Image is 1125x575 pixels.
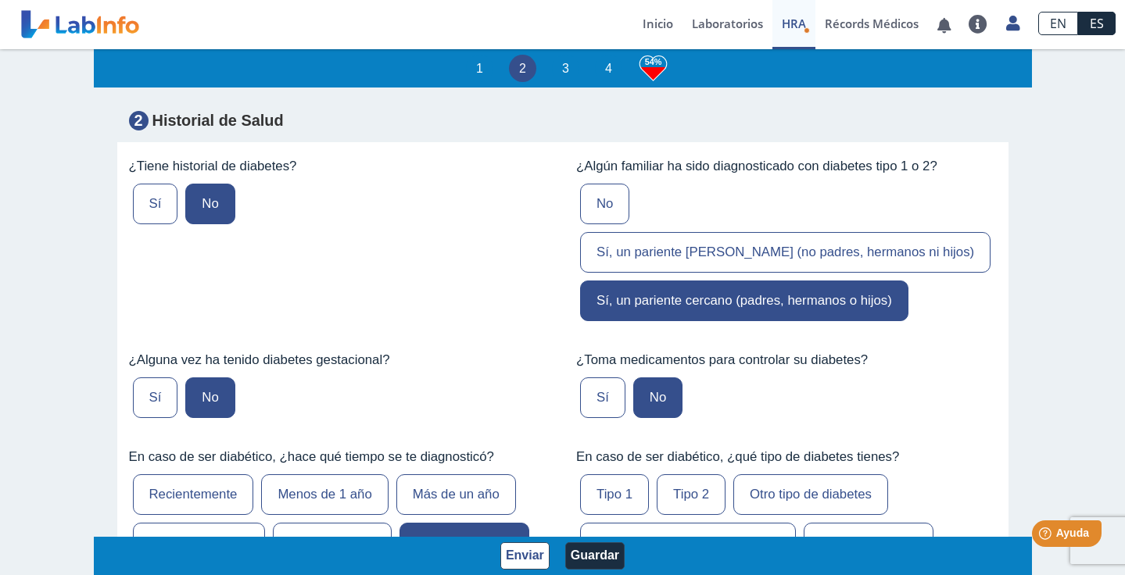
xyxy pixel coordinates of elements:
[133,184,178,224] label: Sí
[782,16,806,31] span: HRA
[633,377,683,418] label: No
[565,542,625,570] button: Guardar
[640,52,667,72] h3: 54%
[396,474,516,515] label: Más de un año
[595,55,622,82] li: 4
[576,159,997,174] label: ¿Algún familiar ha sido diagnosticado con diabetes tipo 1 o 2?
[129,449,550,465] label: En caso de ser diabético, ¿hace qué tiempo se te diagnosticó?
[133,523,266,563] label: Más de dos años
[273,523,392,563] label: Más de 5 años
[576,449,997,465] label: En caso de ser diabético, ¿qué tipo de diabetes tienes?
[580,280,908,321] label: Sí, un pariente cercano (padres, hermanos o hijos)
[466,55,493,82] li: 1
[185,377,235,418] label: No
[986,514,1108,558] iframe: Help widget launcher
[552,55,579,82] li: 3
[133,377,178,418] label: Sí
[580,184,629,224] label: No
[657,474,726,515] label: Tipo 2
[1078,12,1116,35] a: ES
[733,474,888,515] label: Otro tipo de diabetes
[399,523,529,563] label: No soy diabético
[133,474,254,515] label: Recientemente
[580,377,625,418] label: Sí
[261,474,388,515] label: Menos de 1 año
[129,111,149,130] span: 2
[580,474,649,515] label: Tipo 1
[500,542,550,570] button: Enviar
[152,112,284,129] strong: Historial de Salud
[580,232,991,273] label: Sí, un pariente [PERSON_NAME] (no padres, hermanos ni hijos)
[804,523,933,563] label: No soy diabético
[509,55,536,82] li: 2
[129,159,550,174] label: ¿Tiene historial de diabetes?
[185,184,235,224] label: No
[1038,12,1078,35] a: EN
[129,352,550,368] label: ¿Alguna vez ha tenido diabetes gestacional?
[580,523,796,563] label: No conozco mi tipo de diabetes
[576,352,997,368] label: ¿Toma medicamentos para controlar su diabetes?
